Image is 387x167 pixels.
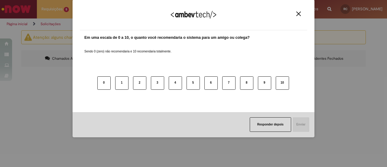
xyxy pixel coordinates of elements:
[151,76,164,90] button: 3
[204,76,218,90] button: 6
[296,12,301,16] img: Close
[294,11,303,16] button: Close
[84,35,250,41] label: Em uma escala de 0 a 10, o quanto você recomendaria o sistema para um amigo ou colega?
[240,76,253,90] button: 8
[222,76,236,90] button: 7
[169,76,182,90] button: 4
[250,117,291,132] button: Responder depois
[133,76,146,90] button: 2
[97,76,111,90] button: 0
[84,42,171,54] label: Sendo 0 (zero) não recomendaria e 10 recomendaria totalmente.
[187,76,200,90] button: 5
[258,76,271,90] button: 9
[115,76,128,90] button: 1
[276,76,289,90] button: 10
[171,11,216,18] img: Logo Ambevtech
